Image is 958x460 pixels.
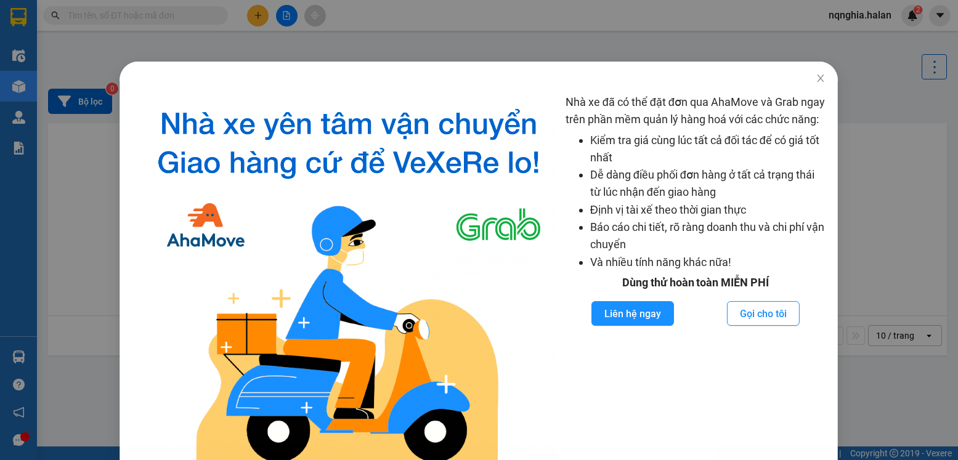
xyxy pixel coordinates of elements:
[590,254,826,271] li: Và nhiều tính năng khác nữa!
[590,132,826,167] li: Kiểm tra giá cùng lúc tất cả đối tác để có giá tốt nhất
[727,301,800,326] button: Gọi cho tôi
[605,306,662,321] span: Liên hệ ngay
[592,301,675,326] button: Liên hệ ngay
[816,73,826,83] span: close
[804,62,838,96] button: Close
[590,219,826,254] li: Báo cáo chi tiết, rõ ràng doanh thu và chi phí vận chuyển
[566,274,826,291] div: Dùng thử hoàn toàn MIỄN PHÍ
[740,306,787,321] span: Gọi cho tôi
[590,166,826,201] li: Dễ dàng điều phối đơn hàng ở tất cả trạng thái từ lúc nhận đến giao hàng
[590,201,826,219] li: Định vị tài xế theo thời gian thực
